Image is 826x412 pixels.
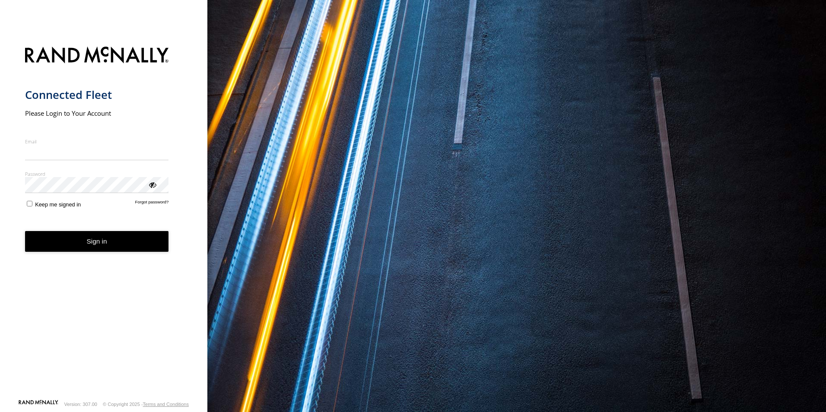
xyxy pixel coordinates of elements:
[25,41,183,399] form: main
[103,402,189,407] div: © Copyright 2025 -
[27,201,32,206] input: Keep me signed in
[64,402,97,407] div: Version: 307.00
[25,231,169,252] button: Sign in
[25,109,169,117] h2: Please Login to Your Account
[25,171,169,177] label: Password
[135,200,169,208] a: Forgot password?
[143,402,189,407] a: Terms and Conditions
[19,400,58,409] a: Visit our Website
[25,88,169,102] h1: Connected Fleet
[35,201,81,208] span: Keep me signed in
[148,180,156,189] div: ViewPassword
[25,45,169,67] img: Rand McNally
[25,138,169,145] label: Email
